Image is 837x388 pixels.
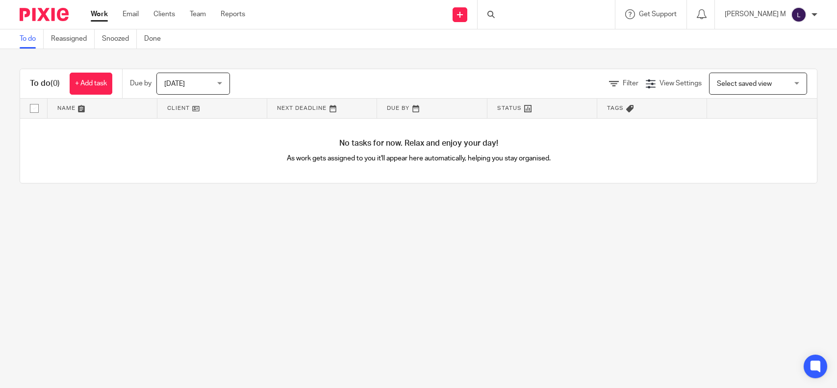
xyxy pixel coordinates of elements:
[791,7,807,23] img: svg%3E
[219,154,618,163] p: As work gets assigned to you it'll appear here automatically, helping you stay organised.
[91,9,108,19] a: Work
[607,105,624,111] span: Tags
[221,9,245,19] a: Reports
[639,11,677,18] span: Get Support
[20,29,44,49] a: To do
[123,9,139,19] a: Email
[144,29,168,49] a: Done
[659,80,702,87] span: View Settings
[164,80,185,87] span: [DATE]
[130,78,152,88] p: Due by
[51,29,95,49] a: Reassigned
[190,9,206,19] a: Team
[153,9,175,19] a: Clients
[725,9,786,19] p: [PERSON_NAME] M
[102,29,137,49] a: Snoozed
[623,80,638,87] span: Filter
[20,8,69,21] img: Pixie
[20,138,817,149] h4: No tasks for now. Relax and enjoy your day!
[70,73,112,95] a: + Add task
[717,80,772,87] span: Select saved view
[51,79,60,87] span: (0)
[30,78,60,89] h1: To do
